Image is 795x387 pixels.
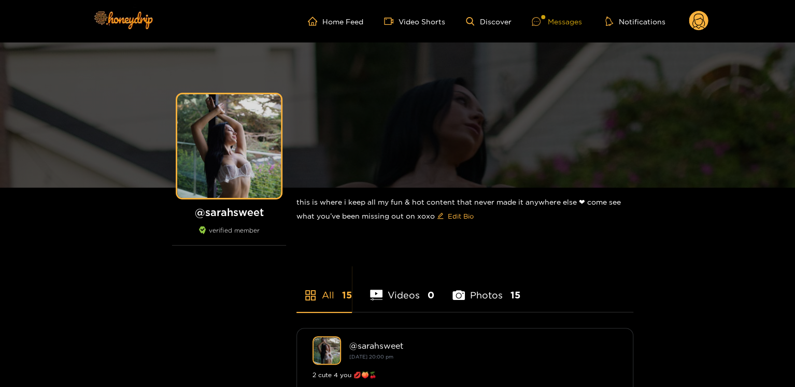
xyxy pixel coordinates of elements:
[313,370,617,380] div: 2 cute 4 you 💋🍑🍒
[308,17,363,26] a: Home Feed
[313,336,341,365] img: sarahsweet
[448,211,474,221] span: Edit Bio
[384,17,445,26] a: Video Shorts
[452,265,520,312] li: Photos
[510,289,520,302] span: 15
[435,208,476,224] button: editEdit Bio
[437,212,444,220] span: edit
[349,354,393,360] small: [DATE] 20:00 pm
[370,265,434,312] li: Videos
[172,226,286,246] div: verified member
[532,16,581,27] div: Messages
[349,341,617,350] div: @ sarahsweet
[304,289,317,302] span: appstore
[308,17,322,26] span: home
[296,188,633,233] div: this is where i keep all my fun & hot content that never made it anywhere else ❤︎︎ come see what ...
[342,289,352,302] span: 15
[296,265,352,312] li: All
[428,289,434,302] span: 0
[172,206,286,219] h1: @ sarahsweet
[466,17,511,26] a: Discover
[602,16,668,26] button: Notifications
[384,17,399,26] span: video-camera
